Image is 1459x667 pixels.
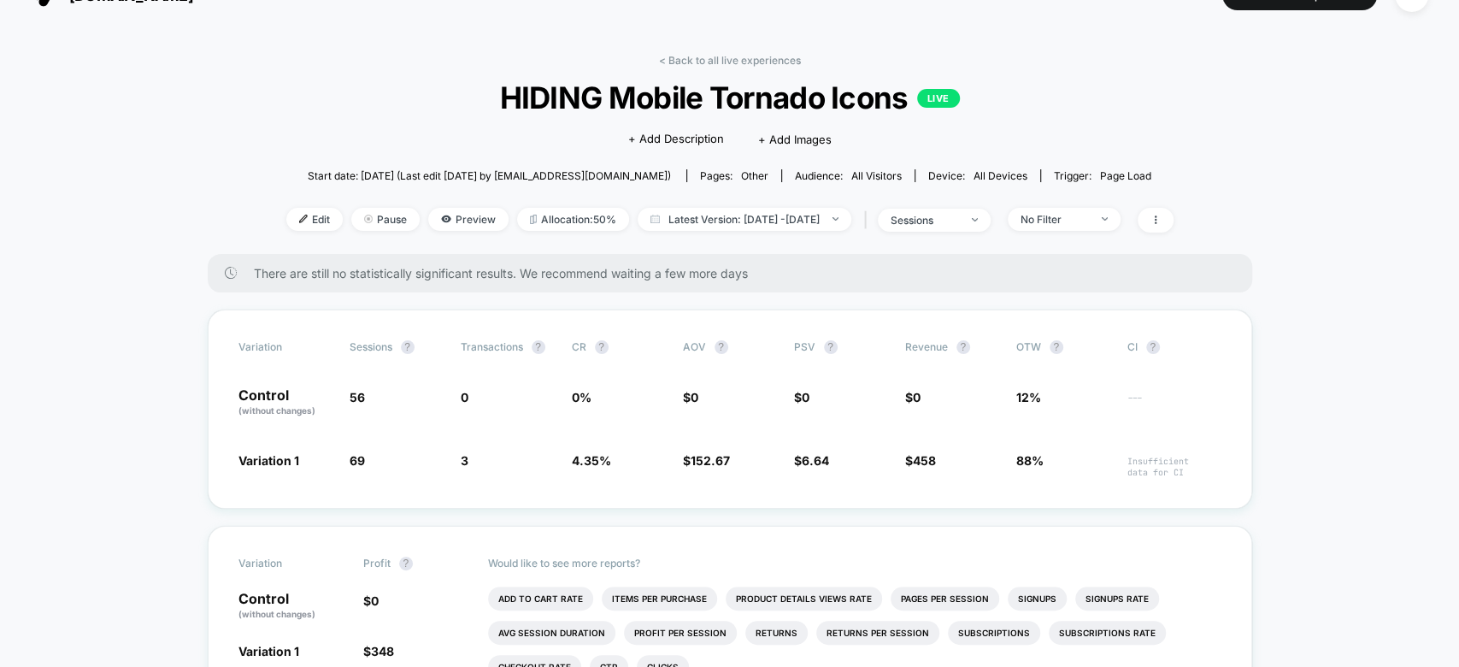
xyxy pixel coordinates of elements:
[517,208,629,231] span: Allocation: 50%
[917,89,960,108] p: LIVE
[350,390,365,404] span: 56
[572,340,586,353] span: CR
[683,453,730,468] span: $
[238,388,332,417] p: Control
[1100,169,1151,182] span: Page Load
[795,169,902,182] div: Audience:
[1075,587,1159,611] li: Signups Rate
[371,644,394,658] span: 348
[816,621,939,645] li: Returns Per Session
[532,340,545,354] button: ?
[488,587,593,611] li: Add To Cart Rate
[401,340,415,354] button: ?
[948,621,1040,645] li: Subscriptions
[794,390,809,404] span: $
[286,208,343,231] span: Edit
[461,390,468,404] span: 0
[363,644,394,658] span: $
[974,169,1027,182] span: all devices
[1016,340,1110,354] span: OTW
[700,169,768,182] div: Pages:
[364,215,373,223] img: end
[627,131,723,148] span: + Add Description
[638,208,851,231] span: Latest Version: [DATE] - [DATE]
[461,340,523,353] span: Transactions
[956,340,970,354] button: ?
[308,169,671,182] span: Start date: [DATE] (Last edit [DATE] by [EMAIL_ADDRESS][DOMAIN_NAME])
[972,218,978,221] img: end
[238,644,299,658] span: Variation 1
[399,557,413,570] button: ?
[650,215,660,223] img: calendar
[913,390,921,404] span: 0
[691,390,698,404] span: 0
[530,215,537,224] img: rebalance
[350,453,365,468] span: 69
[745,621,808,645] li: Returns
[726,587,882,611] li: Product Details Views Rate
[1146,340,1160,354] button: ?
[1016,453,1044,468] span: 88%
[1008,587,1067,611] li: Signups
[1127,340,1221,354] span: CI
[915,169,1040,182] span: Device:
[715,340,728,354] button: ?
[851,169,902,182] span: All Visitors
[238,453,299,468] span: Variation 1
[794,340,815,353] span: PSV
[891,214,959,227] div: sessions
[363,593,379,608] span: $
[238,592,346,621] p: Control
[238,557,332,570] span: Variation
[254,266,1218,280] span: There are still no statistically significant results. We recommend waiting a few more days
[659,54,801,67] a: < Back to all live experiences
[683,390,698,404] span: $
[330,80,1128,115] span: HIDING Mobile Tornado Icons
[691,453,730,468] span: 152.67
[757,133,831,146] span: + Add Images
[238,609,315,619] span: (without changes)
[1127,393,1221,417] span: ---
[802,390,809,404] span: 0
[595,340,609,354] button: ?
[461,453,468,468] span: 3
[363,557,391,570] span: Profit
[1050,340,1063,354] button: ?
[683,340,706,353] span: AOV
[238,340,332,354] span: Variation
[624,621,737,645] li: Profit Per Session
[488,621,615,645] li: Avg Session Duration
[905,340,948,353] span: Revenue
[351,208,420,231] span: Pause
[913,453,936,468] span: 458
[832,217,838,221] img: end
[371,593,379,608] span: 0
[238,405,315,416] span: (without changes)
[1102,217,1108,221] img: end
[802,453,829,468] span: 6.64
[1049,621,1166,645] li: Subscriptions Rate
[602,587,717,611] li: Items Per Purchase
[428,208,509,231] span: Preview
[905,390,921,404] span: $
[741,169,768,182] span: other
[824,340,838,354] button: ?
[794,453,829,468] span: $
[350,340,392,353] span: Sessions
[488,557,1221,570] p: Would like to see more reports?
[1054,169,1151,182] div: Trigger:
[1021,213,1089,226] div: No Filter
[1016,390,1041,404] span: 12%
[299,215,308,223] img: edit
[1127,456,1221,478] span: Insufficient data for CI
[891,587,999,611] li: Pages Per Session
[905,453,936,468] span: $
[572,453,611,468] span: 4.35 %
[860,208,878,233] span: |
[572,390,591,404] span: 0 %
